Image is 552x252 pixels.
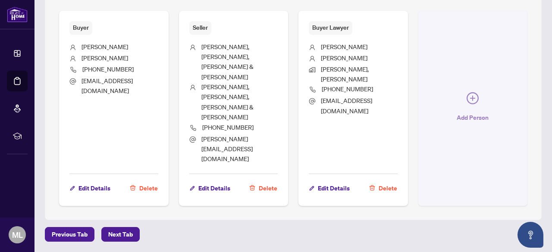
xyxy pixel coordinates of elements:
[101,227,140,242] button: Next Tab
[379,181,397,195] span: Delete
[418,11,528,206] button: Add Person
[201,135,253,163] span: [PERSON_NAME][EMAIL_ADDRESS][DOMAIN_NAME]
[129,181,158,196] button: Delete
[321,54,367,62] span: [PERSON_NAME]
[189,21,211,34] span: Seller
[52,227,88,241] span: Previous Tab
[7,6,28,22] img: logo
[249,181,278,196] button: Delete
[12,229,23,241] span: ML
[78,181,110,195] span: Edit Details
[82,54,128,62] span: [PERSON_NAME]
[457,111,489,124] span: Add Person
[321,96,372,114] span: [EMAIL_ADDRESS][DOMAIN_NAME]
[202,123,254,131] span: [PHONE_NUMBER]
[467,92,479,104] span: plus-circle
[108,227,133,241] span: Next Tab
[82,43,128,50] span: [PERSON_NAME]
[321,65,369,83] span: [PERSON_NAME], [PERSON_NAME]
[321,43,367,50] span: [PERSON_NAME]
[201,83,254,121] span: [PERSON_NAME], [PERSON_NAME], [PERSON_NAME] & [PERSON_NAME]
[82,77,133,94] span: [EMAIL_ADDRESS][DOMAIN_NAME]
[517,222,543,248] button: Open asap
[369,181,398,196] button: Delete
[69,181,111,196] button: Edit Details
[259,181,277,195] span: Delete
[189,181,231,196] button: Edit Details
[139,181,158,195] span: Delete
[45,227,94,242] button: Previous Tab
[322,85,373,93] span: [PHONE_NUMBER]
[318,181,350,195] span: Edit Details
[201,43,254,81] span: [PERSON_NAME], [PERSON_NAME], [PERSON_NAME] & [PERSON_NAME]
[69,21,92,34] span: Buyer
[198,181,230,195] span: Edit Details
[309,21,352,34] span: Buyer Lawyer
[82,65,134,73] span: [PHONE_NUMBER]
[309,181,350,196] button: Edit Details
